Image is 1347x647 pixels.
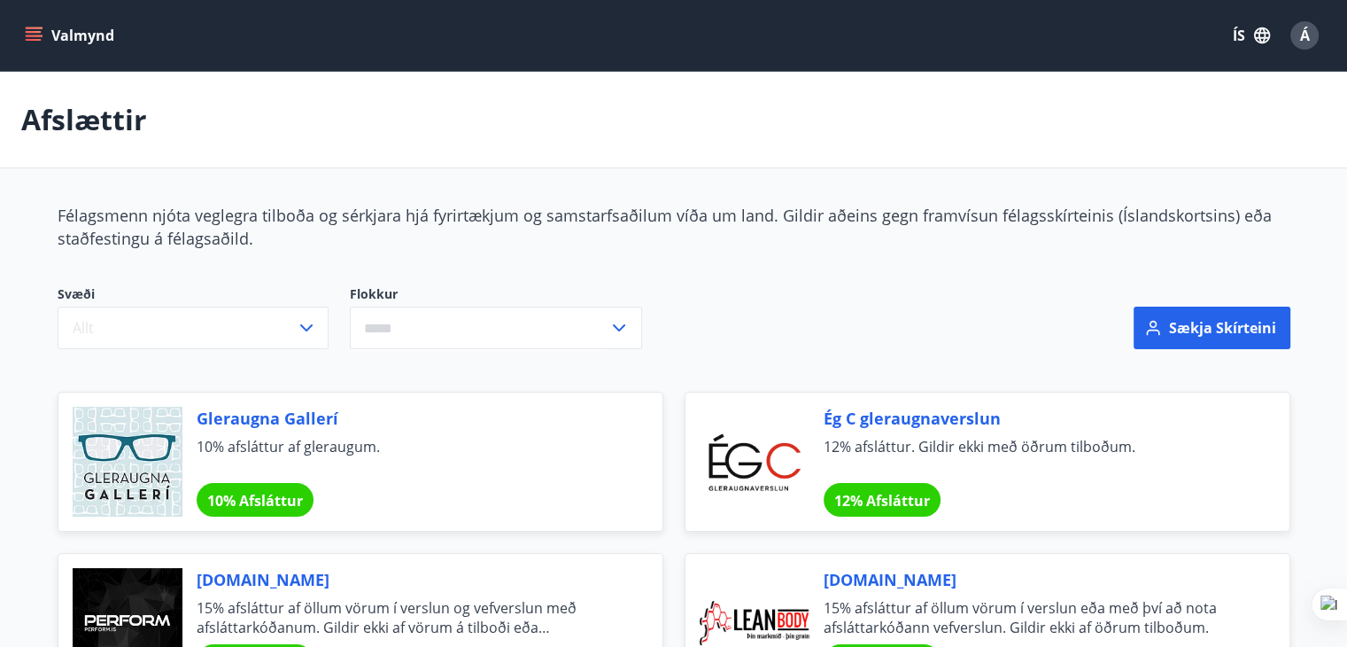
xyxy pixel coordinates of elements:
[58,205,1272,249] span: Félagsmenn njóta veglegra tilboða og sérkjara hjá fyrirtækjum og samstarfsaðilum víða um land. Gi...
[197,407,620,430] span: Gleraugna Gallerí
[1300,26,1310,45] span: Á
[197,437,620,476] span: 10% afsláttur af gleraugum.
[1134,307,1290,349] button: Sækja skírteini
[824,407,1247,430] span: Ég C gleraugnaverslun
[58,307,329,349] button: Allt
[824,568,1247,591] span: [DOMAIN_NAME]
[21,19,121,51] button: menu
[58,285,329,307] span: Svæði
[73,318,94,338] span: Allt
[1283,14,1326,57] button: Á
[197,568,620,591] span: [DOMAIN_NAME]
[207,491,303,511] span: 10% Afsláttur
[350,285,642,303] label: Flokkur
[824,437,1247,476] span: 12% afsláttur. Gildir ekki með öðrum tilboðum.
[1223,19,1280,51] button: ÍS
[21,100,147,139] p: Afslættir
[824,598,1247,637] span: 15% afsláttur af öllum vörum í verslun eða með því að nota afsláttarkóðann vefverslun. Gildir ekk...
[834,491,930,511] span: 12% Afsláttur
[197,598,620,637] span: 15% afsláttur af öllum vörum í verslun og vefverslun með afsláttarkóðanum. Gildir ekki af vörum á...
